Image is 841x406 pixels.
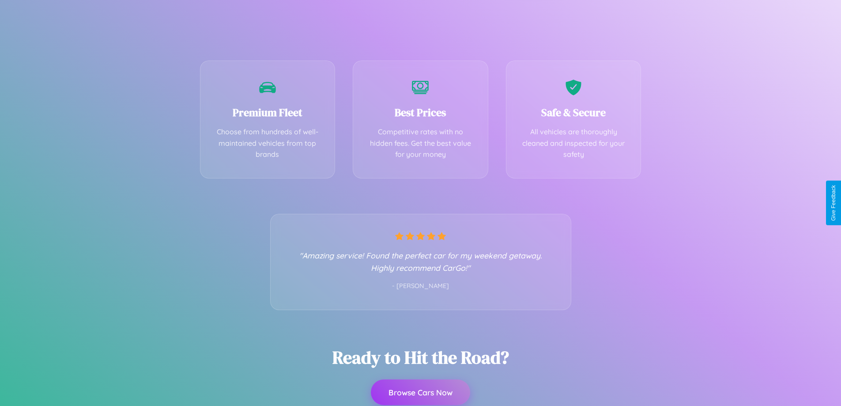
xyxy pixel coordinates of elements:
p: Choose from hundreds of well-maintained vehicles from top brands [214,126,322,160]
p: All vehicles are thoroughly cleaned and inspected for your safety [520,126,628,160]
div: Give Feedback [830,185,837,221]
h3: Premium Fleet [214,105,322,120]
p: - [PERSON_NAME] [288,281,553,292]
h2: Ready to Hit the Road? [332,345,509,369]
h3: Safe & Secure [520,105,628,120]
p: "Amazing service! Found the perfect car for my weekend getaway. Highly recommend CarGo!" [288,249,553,274]
h3: Best Prices [366,105,475,120]
p: Competitive rates with no hidden fees. Get the best value for your money [366,126,475,160]
button: Browse Cars Now [371,379,470,405]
